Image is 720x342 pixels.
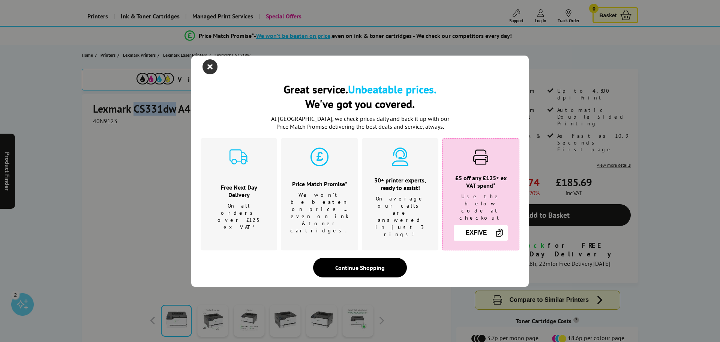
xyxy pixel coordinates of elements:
h3: Price Match Promise* [290,180,349,188]
b: Unbeatable prices. [348,82,436,96]
p: Use the below code at checkout [452,193,510,221]
div: Continue Shopping [313,258,407,277]
p: On all orders over £125 ex VAT* [210,202,268,231]
img: delivery-cyan.svg [229,148,248,166]
h3: 30+ printer experts, ready to assist! [371,176,429,191]
p: At [GEOGRAPHIC_DATA], we check prices daily and back it up with our Price Match Promise deliverin... [266,115,454,131]
button: close modal [204,61,216,72]
h3: £5 off any £125+ ex VAT spend* [452,174,510,189]
img: Copy Icon [495,228,504,237]
img: price-promise-cyan.svg [310,148,329,166]
img: expert-cyan.svg [391,148,409,166]
p: We won't be beaten on price …even on ink & toner cartridges. [290,191,349,234]
p: On average our calls are answered in just 3 rings! [371,195,429,238]
h2: Great service. We've got you covered. [201,82,519,111]
h3: Free Next Day Delivery [210,184,268,199]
